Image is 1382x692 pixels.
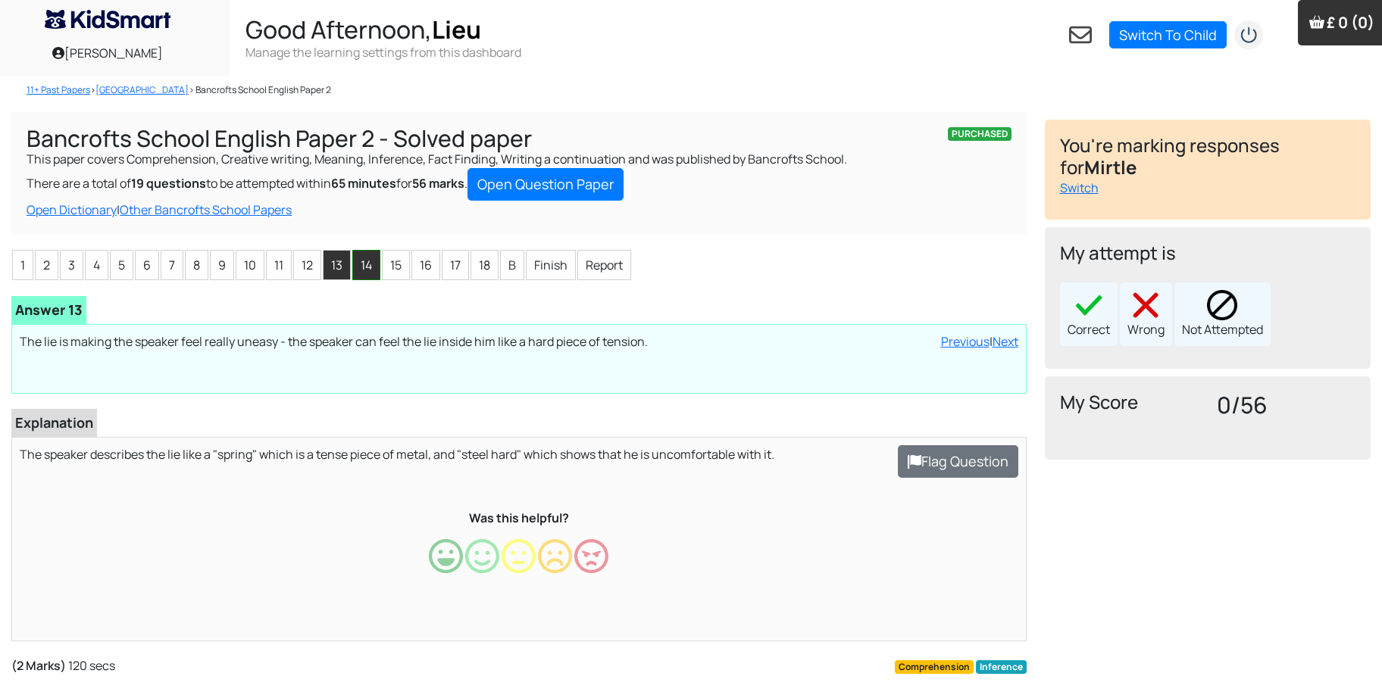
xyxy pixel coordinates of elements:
div: Not Attempted [1174,282,1271,346]
li: 3 [60,250,83,280]
a: Unhappy [538,556,572,573]
nav: > > Bancrofts School English Paper 2 [11,83,1013,97]
li: 2 [35,250,58,280]
li: 8 [185,250,208,280]
a: Switch To Child [1109,21,1227,48]
a: [GEOGRAPHIC_DATA] [95,83,189,96]
li: B [500,250,524,280]
span: £ 0 (0) [1327,12,1374,33]
span: Inference [976,660,1027,674]
h4: My attempt is [1060,242,1356,264]
h3: 0/56 [1217,391,1355,419]
div: Wrong [1120,282,1172,346]
li: 18 [471,250,499,280]
h3: Manage the learning settings from this dashboard [245,44,521,61]
a: Previous [941,333,990,350]
span: Comprehension [895,660,974,674]
h4: My Score [1060,391,1199,413]
a: Other Bancrofts School Papers [120,201,292,218]
b: Answer 13 [15,301,83,319]
b: 56 marks [412,175,464,192]
img: block.png [1207,290,1237,320]
b: Mirtle [1084,154,1137,179]
span: 120 secs [68,657,115,674]
li: 11 [266,250,292,280]
span: PURCHASED [948,127,1011,141]
li: 15 [382,250,410,280]
a: Switch [1060,179,1099,196]
li: Report [577,250,631,280]
b: Explanation [15,413,93,432]
li: 7 [161,250,183,280]
img: logout2.png [1233,20,1264,50]
div: | [941,332,1018,351]
img: right40x40.png [1074,290,1104,320]
a: Very Unhappy [574,556,608,573]
li: 4 [85,250,108,280]
div: | [27,201,1011,219]
li: 6 [135,250,159,280]
li: 17 [442,250,469,280]
img: cross40x40.png [1130,290,1161,320]
span: Lieu [432,13,481,46]
li: Finish [526,250,576,280]
div: This paper covers Comprehension, Creative writing, Meaning, Inference, Fact Finding, Writing a co... [11,112,1027,234]
li: 13 [323,250,351,280]
a: Next [993,333,1018,350]
span: (2 Marks) [11,657,66,674]
h2: Good Afternoon, [245,15,521,44]
a: Open Dictionary [27,201,117,218]
p: The speaker describes the lie like a "spring" which is a tense piece of metal, and "steel hard" w... [20,445,1018,463]
li: 5 [110,250,133,280]
a: Neutral [502,556,536,573]
h4: You're marking responses for [1060,135,1356,179]
b: 19 questions [131,175,206,192]
a: Open Question Paper [467,168,624,201]
a: 11+ Past Papers [27,83,90,96]
li: 9 [210,250,234,280]
button: Flag Question [898,445,1018,478]
a: Happy [465,556,499,573]
img: KidSmart logo [45,10,170,29]
b: Was this helpful? [469,510,569,526]
li: 10 [236,250,264,280]
a: Very Happy [429,556,463,573]
li: 1 [12,250,33,280]
h1: Bancrofts School English Paper 2 - Solved paper [27,127,1011,150]
li: 12 [293,250,321,280]
b: 65 minutes [331,175,396,192]
div: Correct [1060,282,1118,346]
p: The lie is making the speaker feel really uneasy - the speaker can feel the lie inside him like a... [20,332,1018,351]
li: 14 [352,250,380,280]
li: 16 [411,250,440,280]
img: Your items in the shopping basket [1309,14,1324,30]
